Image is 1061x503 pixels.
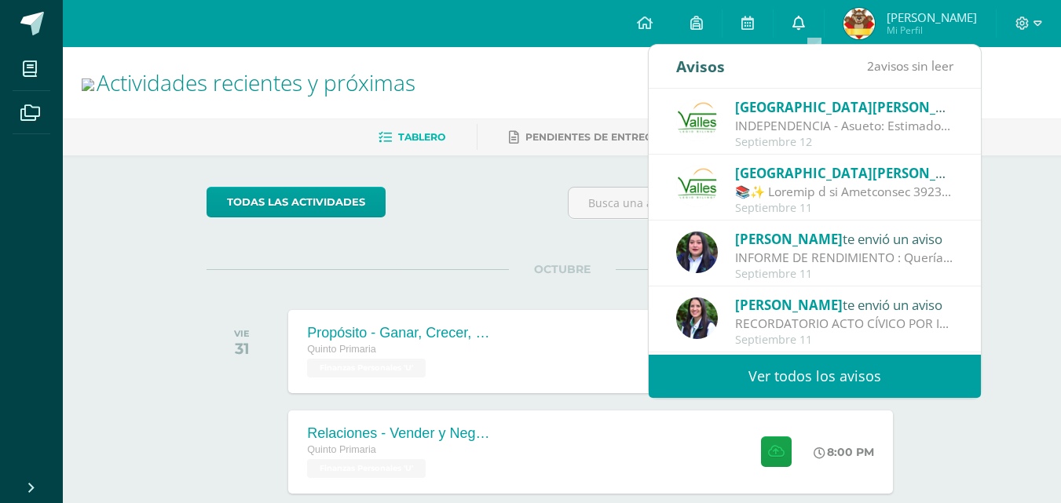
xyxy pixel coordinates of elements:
[676,45,725,88] div: Avisos
[307,444,376,455] span: Quinto Primaria
[307,344,376,355] span: Quinto Primaria
[735,162,953,183] div: te envió un aviso
[735,202,953,215] div: Septiembre 11
[97,67,415,97] span: Actividades recientes y próximas
[735,136,953,149] div: Septiembre 12
[82,78,94,91] img: bow.png
[735,268,953,281] div: Septiembre 11
[676,100,718,141] img: 94564fe4cf850d796e68e37240ca284b.png
[735,98,980,116] span: [GEOGRAPHIC_DATA][PERSON_NAME]
[307,425,496,442] div: Relaciones - Vender y Negociar
[735,294,953,315] div: te envió un aviso
[735,334,953,347] div: Septiembre 11
[676,166,718,207] img: 94564fe4cf850d796e68e37240ca284b.png
[307,325,496,341] div: Propósito - Ganar, Crecer, Compartir
[814,445,874,459] div: 8:00 PM
[649,355,981,398] a: Ver todos los avisos
[887,24,977,37] span: Mi Perfil
[887,9,977,25] span: [PERSON_NAME]
[307,459,426,478] span: Finanzas Personales 'U'
[735,230,843,248] span: [PERSON_NAME]
[867,57,953,75] span: avisos sin leer
[234,328,250,339] div: VIE
[234,339,250,358] div: 31
[735,97,953,117] div: te envió un aviso
[207,187,386,217] a: todas las Actividades
[735,183,953,201] div: 📚✨ Impulso a la Excelencia 2025 ✨📚: 💪 ¡El esfuerzo tiene recompensa! Recuerda que en esta unidad ...
[843,8,875,39] img: 55cd4609078b6f5449d0df1f1668bde8.png
[569,188,916,218] input: Busca una actividad próxima aquí...
[509,125,660,150] a: Pendientes de entrega
[735,315,953,333] div: RECORDATORIO ACTO CÍVICO POR INDEPENDENCIA : Buenos días padres de familia, les mando información...
[307,359,426,377] span: Finanzas Personales 'U'
[735,249,953,267] div: INFORME DE RENDIMIENTO : Quería compartir contigo que el índice de Rendimiento de todas tus mater...
[509,262,616,276] span: OCTUBRE
[676,297,718,339] img: 17d60be5ef358e114dc0f01a4fe601a5.png
[735,296,843,314] span: [PERSON_NAME]
[735,117,953,135] div: INDEPENDENCIA - Asueto: Estimados padres de familia y estudiantes: Con motivo de la celebración d...
[735,228,953,249] div: te envió un aviso
[398,131,445,143] span: Tablero
[379,125,445,150] a: Tablero
[676,231,718,273] img: ee34ef986f03f45fc2392d0669348478.png
[867,57,874,75] span: 2
[735,164,980,182] span: [GEOGRAPHIC_DATA][PERSON_NAME]
[525,131,660,143] span: Pendientes de entrega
